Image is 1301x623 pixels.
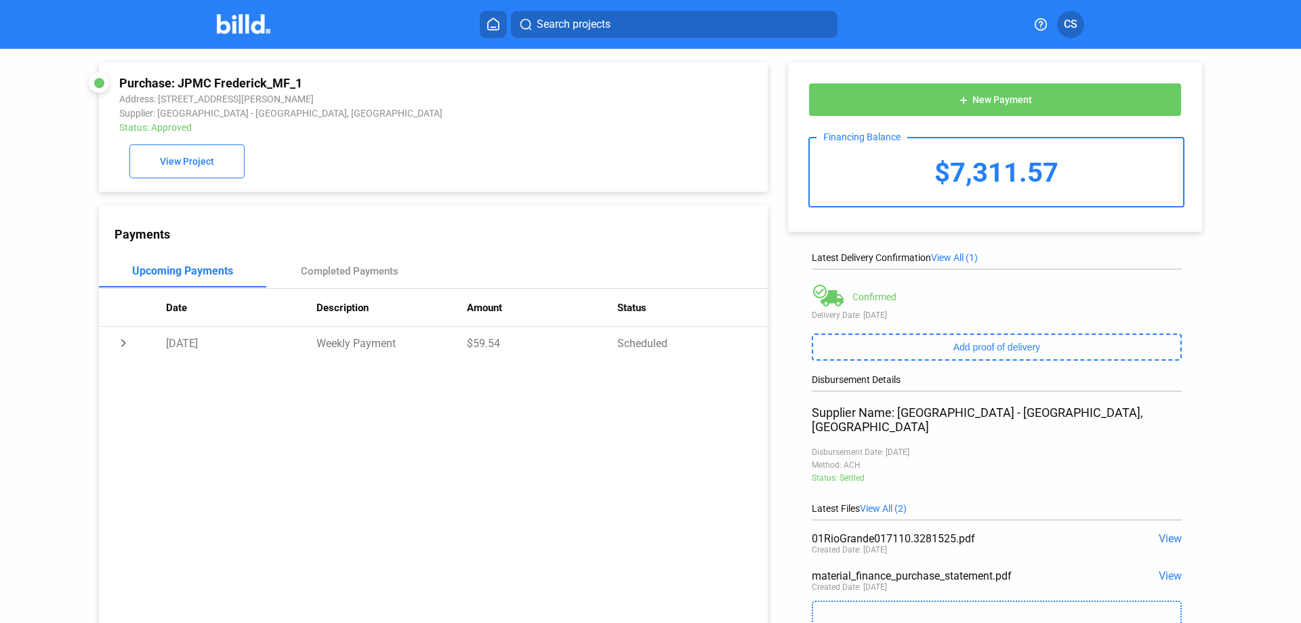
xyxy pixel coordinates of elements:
[812,334,1182,361] button: Add proof of delivery
[953,342,1040,353] span: Add proof of delivery
[812,405,1182,434] div: Supplier Name: [GEOGRAPHIC_DATA] - [GEOGRAPHIC_DATA], [GEOGRAPHIC_DATA]
[316,289,467,327] th: Description
[810,138,1183,206] div: $7,311.57
[166,289,316,327] th: Date
[958,95,969,106] mat-icon: add
[852,292,896,302] div: Confirmed
[1064,16,1077,33] span: CS
[467,289,617,327] th: Amount
[812,374,1182,385] div: Disbursement Details
[166,327,316,359] td: [DATE]
[119,76,621,90] div: Purchase: JPMC Frederick_MF_1
[617,289,768,327] th: Status
[115,227,768,241] div: Payments
[812,310,1182,320] div: Delivery Date: [DATE]
[812,545,887,555] div: Created Date: [DATE]
[160,157,214,167] span: View Project
[1159,569,1182,582] span: View
[129,144,245,178] button: View Project
[812,569,1108,582] div: material_finance_purchase_statement.pdf
[217,14,270,34] img: Billd Company Logo
[537,16,611,33] span: Search projects
[316,327,467,359] td: Weekly Payment
[511,11,838,38] button: Search projects
[467,327,617,359] td: $59.54
[812,252,1182,263] div: Latest Delivery Confirmation
[132,264,233,277] div: Upcoming Payments
[119,108,621,119] div: Supplier: [GEOGRAPHIC_DATA] - [GEOGRAPHIC_DATA], [GEOGRAPHIC_DATA]
[817,132,907,142] div: Financing Balance
[812,532,1108,545] div: 01RioGrande017110.3281525.pdf
[1057,11,1084,38] button: CS
[812,473,1182,483] div: Status: Settled
[812,582,887,592] div: Created Date: [DATE]
[119,122,621,133] div: Status: Approved
[972,95,1032,106] span: New Payment
[1159,532,1182,545] span: View
[860,503,907,514] span: View All (2)
[812,503,1182,514] div: Latest Files
[812,460,1182,470] div: Method: ACH
[812,447,1182,457] div: Disbursement Date: [DATE]
[617,327,768,359] td: Scheduled
[119,94,621,104] div: Address: [STREET_ADDRESS][PERSON_NAME]
[808,83,1182,117] button: New Payment
[301,265,398,277] div: Completed Payments
[931,252,978,263] span: View All (1)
